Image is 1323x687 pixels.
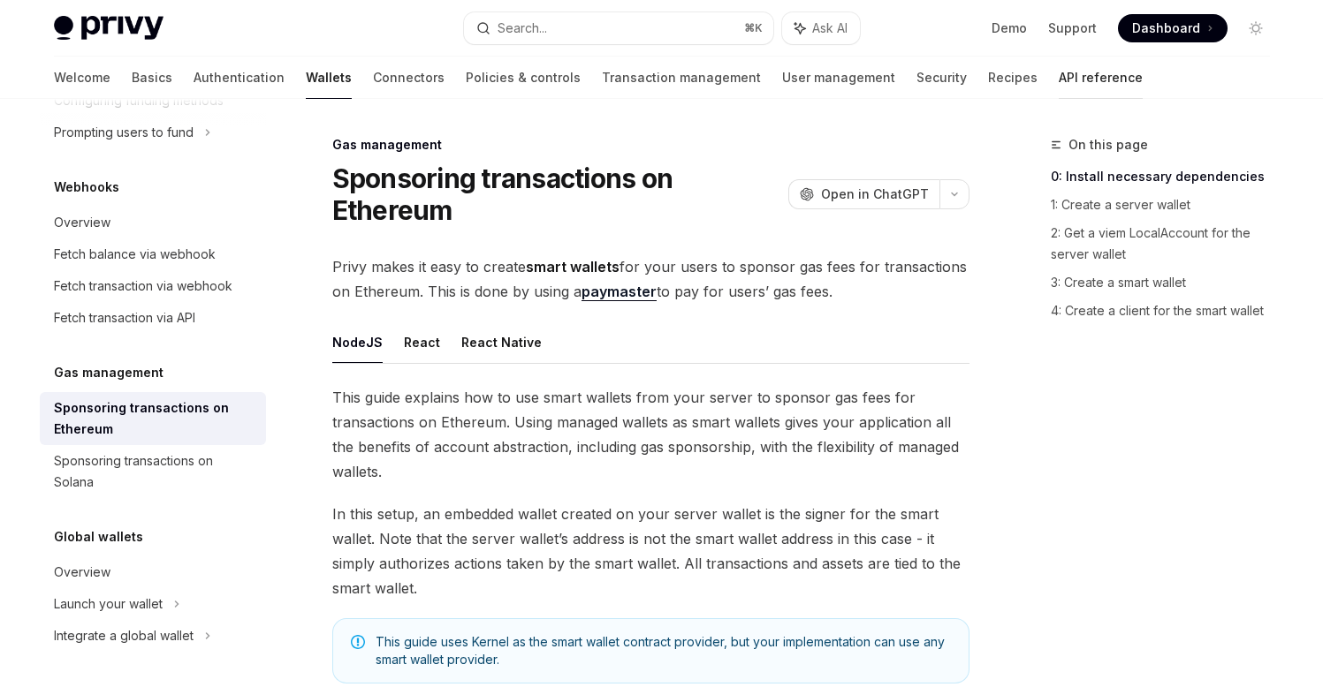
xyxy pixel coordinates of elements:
a: Welcome [54,57,110,99]
a: 0: Install necessary dependencies [1051,162,1284,191]
div: Sponsoring transactions on Ethereum [54,397,255,440]
a: paymaster [582,283,657,301]
strong: smart wallets [526,258,620,276]
div: Fetch balance via webhook [54,244,216,265]
span: Dashboard [1132,19,1200,37]
button: Search...⌘K [464,12,773,44]
a: Overview [40,207,266,238]
span: This guide uses Kernel as the smart wallet contract provider, but your implementation can use any... [376,633,951,668]
a: 4: Create a client for the smart wallet [1051,297,1284,325]
a: Authentication [194,57,285,99]
a: Sponsoring transactions on Ethereum [40,392,266,445]
h1: Sponsoring transactions on Ethereum [332,162,781,226]
a: Support [1048,19,1097,37]
h5: Global wallets [54,526,143,547]
span: This guide explains how to use smart wallets from your server to sponsor gas fees for transaction... [332,385,969,484]
svg: Note [351,635,365,649]
a: 2: Get a viem LocalAccount for the server wallet [1051,219,1284,268]
div: Gas management [332,136,969,154]
span: Privy makes it easy to create for your users to sponsor gas fees for transactions on Ethereum. Th... [332,254,969,304]
a: Fetch balance via webhook [40,238,266,270]
div: Fetch transaction via webhook [54,276,232,297]
a: 1: Create a server wallet [1051,191,1284,219]
button: Ask AI [782,12,860,44]
div: Prompting users to fund [54,122,194,143]
img: light logo [54,16,163,41]
button: Toggle dark mode [1242,14,1270,42]
h5: Gas management [54,362,163,383]
button: React Native [461,321,542,363]
a: Connectors [373,57,445,99]
div: Overview [54,212,110,233]
button: React [404,321,440,363]
span: ⌘ K [744,21,763,35]
a: Wallets [306,57,352,99]
button: Open in ChatGPT [788,179,939,209]
a: Sponsoring transactions on Solana [40,445,266,498]
span: On this page [1068,134,1148,155]
a: Policies & controls [466,57,581,99]
a: Recipes [988,57,1038,99]
a: Fetch transaction via webhook [40,270,266,302]
a: Transaction management [602,57,761,99]
span: Open in ChatGPT [821,185,929,203]
span: Ask AI [812,19,848,37]
a: 3: Create a smart wallet [1051,268,1284,297]
div: Sponsoring transactions on Solana [54,450,255,493]
a: Security [916,57,967,99]
div: Launch your wallet [54,593,163,615]
a: User management [782,57,895,99]
a: Fetch transaction via API [40,302,266,334]
div: Fetch transaction via API [54,307,195,328]
a: Overview [40,556,266,588]
button: NodeJS [332,321,383,363]
a: Basics [132,57,172,99]
div: Search... [498,18,547,39]
a: API reference [1059,57,1143,99]
div: Overview [54,562,110,583]
a: Dashboard [1118,14,1228,42]
div: Integrate a global wallet [54,625,194,646]
span: In this setup, an embedded wallet created on your server wallet is the signer for the smart walle... [332,502,969,600]
h5: Webhooks [54,177,119,198]
a: Demo [992,19,1027,37]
